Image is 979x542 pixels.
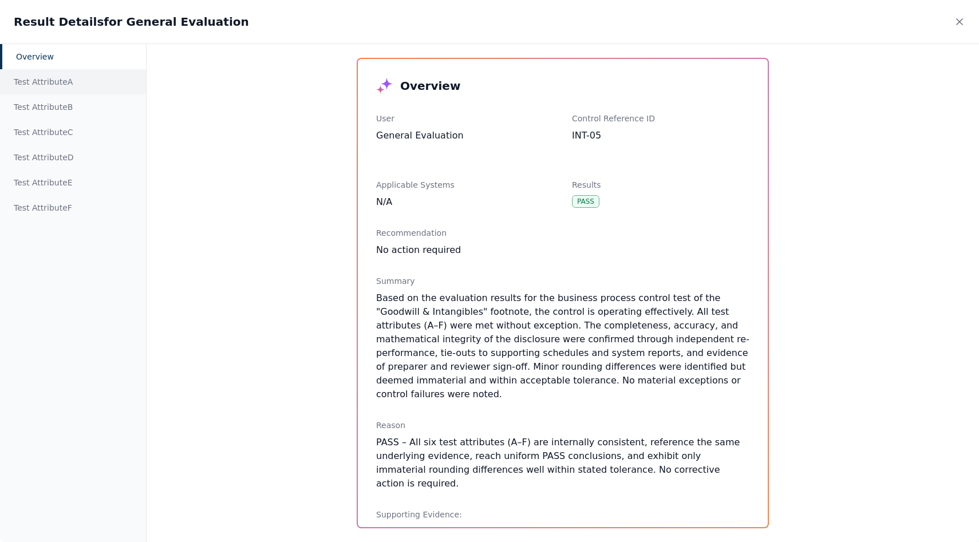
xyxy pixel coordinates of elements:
div: No action required [376,243,749,257]
div: INT-05 [572,129,749,143]
p: Based on the evaluation results for the business process control test of the "Goodwill & Intangib... [376,291,749,401]
h3: Overview [400,78,460,94]
div: Pass [572,195,599,208]
div: Supporting Evidence: [376,509,749,520]
h2: Result Details for General Evaluation [14,14,249,30]
div: User [376,113,554,124]
p: PASS – All six test attributes (A–F) are internally consistent, reference the same underlying evi... [376,436,749,490]
div: Recommendation [376,227,749,239]
div: Applicable Systems [376,179,554,191]
div: Reason [376,420,749,431]
div: Summary [376,275,749,287]
div: N/A [376,195,554,209]
div: Results [572,179,749,191]
div: General Evaluation [376,129,554,143]
div: Control Reference ID [572,113,749,124]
